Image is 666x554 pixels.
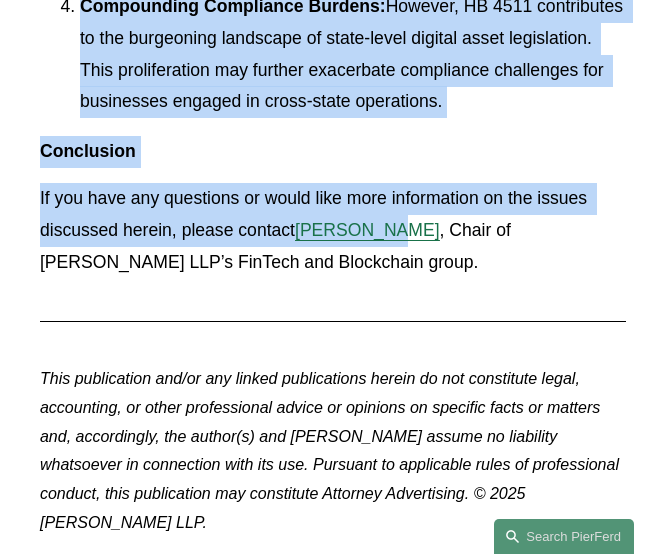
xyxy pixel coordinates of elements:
[40,183,626,278] p: If you have any questions or would like more information on the issues discussed herein, please c...
[295,220,440,240] a: [PERSON_NAME]
[494,519,634,554] a: Search this site
[40,141,136,161] strong: Conclusion
[40,370,623,531] em: This publication and/or any linked publications herein do not constitute legal, accounting, or ot...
